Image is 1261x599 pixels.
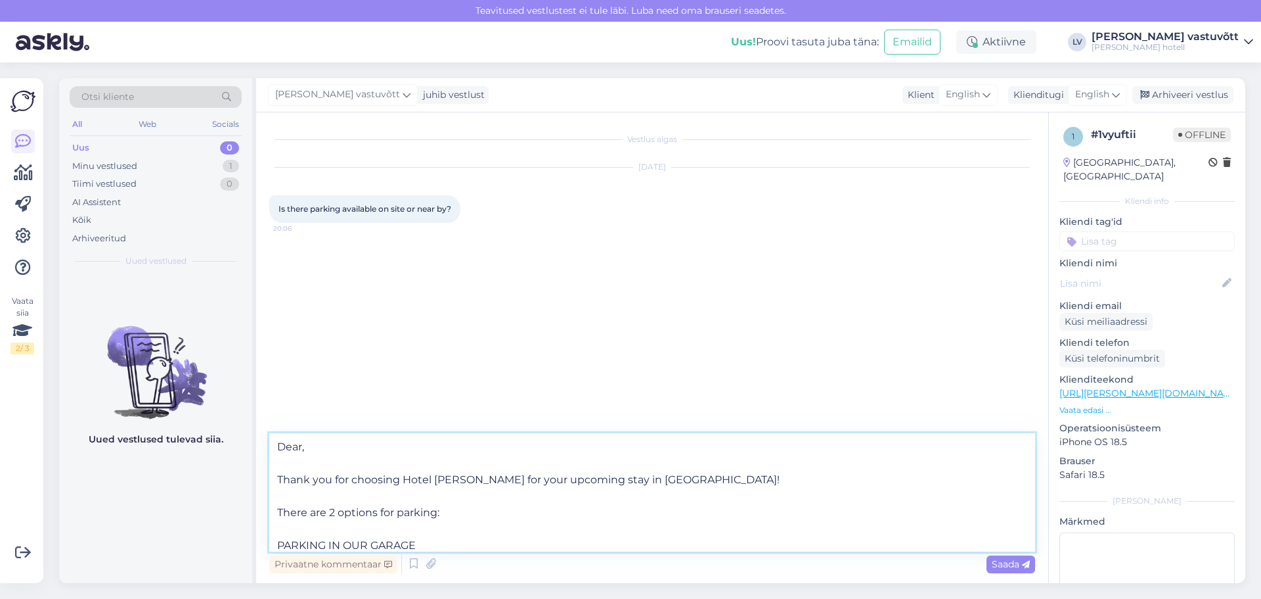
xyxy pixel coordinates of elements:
[273,224,322,233] span: 20:06
[72,232,126,245] div: Arhiveeritud
[902,88,935,102] div: Klient
[731,36,756,48] b: Uus!
[1059,404,1235,416] p: Vaata edasi ...
[884,30,940,55] button: Emailid
[11,295,34,354] div: Vaata siia
[731,34,879,50] div: Proovi tasuta juba täna:
[72,214,91,227] div: Kõik
[1059,313,1153,331] div: Küsi meiliaadressi
[72,178,137,191] div: Tiimi vestlused
[1063,156,1208,183] div: [GEOGRAPHIC_DATA], [GEOGRAPHIC_DATA]
[1008,88,1064,102] div: Klienditugi
[1092,32,1239,42] div: [PERSON_NAME] vastuvõtt
[1059,421,1235,435] p: Operatsioonisüsteem
[1059,495,1235,507] div: [PERSON_NAME]
[1059,468,1235,482] p: Safari 18.5
[1092,42,1239,53] div: [PERSON_NAME] hotell
[1059,373,1235,387] p: Klienditeekond
[59,302,252,421] img: No chats
[956,30,1036,54] div: Aktiivne
[1059,336,1235,350] p: Kliendi telefon
[1132,86,1233,104] div: Arhiveeri vestlus
[1059,256,1235,270] p: Kliendi nimi
[1092,32,1253,53] a: [PERSON_NAME] vastuvõtt[PERSON_NAME] hotell
[275,87,400,102] span: [PERSON_NAME] vastuvõtt
[220,141,239,155] div: 0
[1059,515,1235,529] p: Märkmed
[1075,87,1109,102] span: English
[89,433,223,446] p: Uued vestlused tulevad siia.
[1059,195,1235,207] div: Kliendi info
[1059,435,1235,449] p: iPhone OS 18.5
[72,141,89,155] div: Uus
[269,433,1035,552] textarea: Dear, Thank you for choosing Hotel [PERSON_NAME] for your upcoming stay in [GEOGRAPHIC_DATA]! The...
[269,133,1035,145] div: Vestlus algas
[136,116,159,133] div: Web
[1059,215,1235,229] p: Kliendi tag'id
[1068,33,1086,51] div: LV
[70,116,85,133] div: All
[1059,387,1241,399] a: [URL][PERSON_NAME][DOMAIN_NAME]
[72,196,121,209] div: AI Assistent
[1072,132,1074,141] span: 1
[269,556,397,573] div: Privaatne kommentaar
[1060,276,1220,291] input: Lisa nimi
[125,255,187,267] span: Uued vestlused
[11,89,35,114] img: Askly Logo
[1059,454,1235,468] p: Brauser
[1091,127,1173,143] div: # 1vyuftii
[418,88,485,102] div: juhib vestlust
[220,178,239,191] div: 0
[1173,128,1231,142] span: Offline
[11,343,34,354] div: 2 / 3
[72,160,137,173] div: Minu vestlused
[278,204,451,214] span: Is there parking available on site or near by?
[946,87,980,102] span: English
[992,558,1030,570] span: Saada
[210,116,242,133] div: Socials
[223,160,239,173] div: 1
[1059,299,1235,313] p: Kliendi email
[269,161,1035,173] div: [DATE]
[1059,231,1235,251] input: Lisa tag
[1059,350,1165,368] div: Küsi telefoninumbrit
[81,90,134,104] span: Otsi kliente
